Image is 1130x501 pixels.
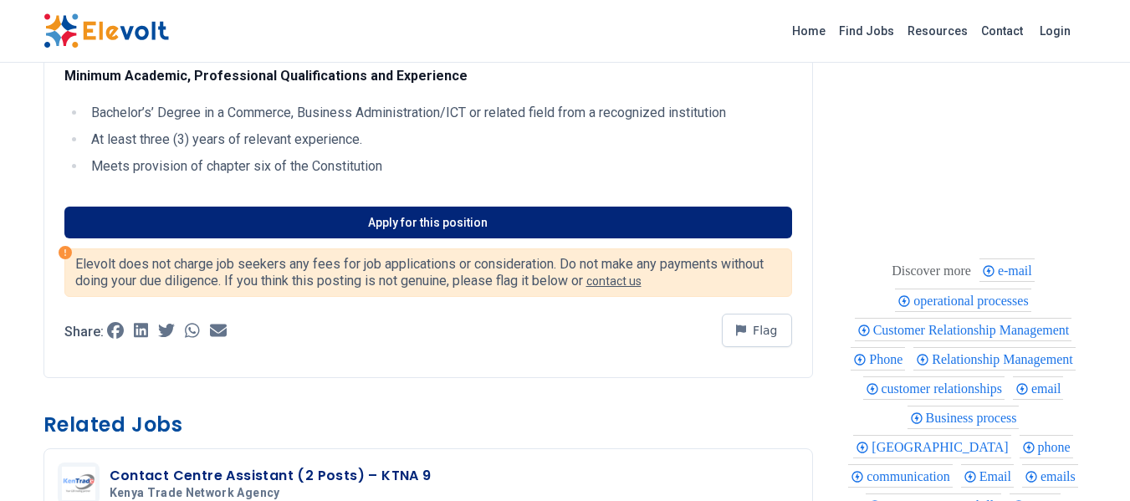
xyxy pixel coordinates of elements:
span: Relationship Management [932,352,1077,366]
span: customer relationships [882,381,1007,396]
button: Flag [722,314,792,347]
div: e-mail [979,258,1035,282]
div: Customer Relationship Management [855,318,1072,341]
div: Relationship Management [913,347,1075,371]
img: Kenya Trade Network Agency [62,467,95,500]
a: Apply for this position [64,207,792,238]
a: Contact [974,18,1030,44]
span: Business process [926,411,1022,425]
span: email [1031,381,1066,396]
span: Email [979,469,1016,483]
li: Bachelor’s’ Degree in a Commerce, Business Administration/ICT or related field from a recognized ... [86,103,792,123]
h3: Contact Centre Assistant (2 Posts) – KTNA 9 [110,466,432,486]
a: Login [1030,14,1081,48]
a: contact us [586,274,642,288]
span: communication [867,469,955,483]
div: phone [1020,435,1073,458]
a: Find Jobs [832,18,901,44]
img: Elevolt [43,13,169,49]
div: Phone [851,347,905,371]
a: Resources [901,18,974,44]
p: Share: [64,325,104,339]
span: phone [1038,440,1076,454]
li: At least three (3) years of relevant experience. [86,130,792,150]
div: communication [848,464,953,488]
div: Business process [908,406,1020,429]
span: [GEOGRAPHIC_DATA] [872,440,1013,454]
span: operational processes [913,294,1033,308]
p: Elevolt does not charge job seekers any fees for job applications or consideration. Do not make a... [75,256,781,289]
span: Phone [869,352,908,366]
span: Customer Relationship Management [873,323,1075,337]
div: Email [961,464,1014,488]
span: emails [1041,469,1081,483]
span: e-mail [998,263,1037,278]
div: These are topics related to the article that might interest you [892,259,971,283]
h3: Related Jobs [43,412,813,438]
iframe: Chat Widget [1046,421,1130,501]
span: Kenya Trade Network Agency [110,486,280,501]
div: customer relationships [863,376,1005,400]
div: emails [1022,464,1078,488]
div: Nairobi [853,435,1010,458]
strong: Minimum Academic, Professional Qualifications and Experience [64,68,468,84]
div: email [1013,376,1064,400]
div: operational processes [895,289,1030,312]
a: Home [785,18,832,44]
li: Meets provision of chapter six of the Constitution [86,156,792,176]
